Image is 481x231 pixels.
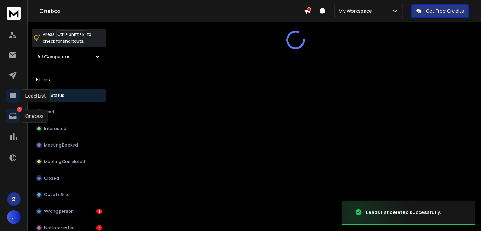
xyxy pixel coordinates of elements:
[32,204,106,218] button: Wrong person1
[32,188,106,202] button: Out of office
[44,109,54,115] p: Lead
[43,31,91,45] p: Press to check for shortcuts.
[96,225,102,231] div: 3
[45,93,64,98] p: All Status
[32,105,106,119] button: Lead
[44,126,66,131] p: Interested
[32,155,106,169] button: Meeting Completed
[32,171,106,185] button: Closed
[32,122,106,135] button: Interested
[366,209,441,216] div: Leads list deleted successfully.
[44,159,85,164] p: Meeting Completed
[7,210,21,224] button: J
[44,142,78,148] p: Meeting Booked
[37,53,71,60] h1: All Campaigns
[21,110,48,123] div: Onebox
[44,225,75,231] p: Not Interested
[56,30,85,38] span: Ctrl + Shift + k
[32,50,106,63] button: All Campaigns
[44,192,70,198] p: Out of office
[21,89,51,102] div: Lead List
[411,4,469,18] button: Get Free Credits
[6,109,20,123] a: 4
[17,107,22,112] p: 4
[96,209,102,214] div: 1
[39,7,304,15] h1: Onebox
[339,8,375,14] p: My Workspace
[32,89,106,102] button: All Status
[32,138,106,152] button: Meeting Booked
[7,7,21,20] img: logo
[32,75,106,84] h3: Filters
[44,209,74,214] p: Wrong person
[44,175,59,181] p: Closed
[426,8,464,14] p: Get Free Credits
